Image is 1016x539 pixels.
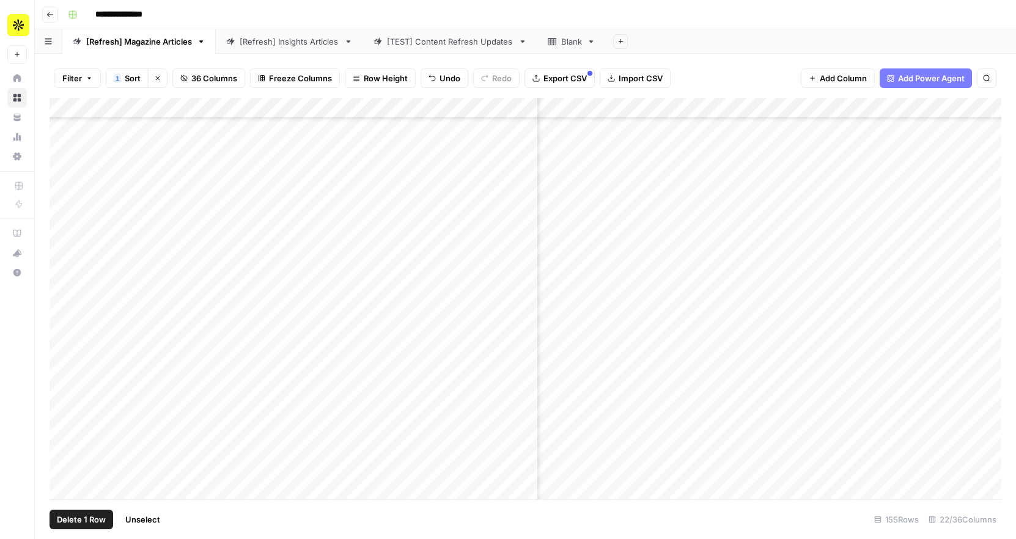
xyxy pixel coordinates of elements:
button: Export CSV [525,68,595,88]
span: Freeze Columns [269,72,332,84]
a: Home [7,68,27,88]
button: Row Height [345,68,416,88]
a: Browse [7,88,27,108]
button: Filter [54,68,101,88]
button: Add Power Agent [880,68,972,88]
span: Row Height [364,72,408,84]
a: [TEST] Content Refresh Updates [363,29,537,54]
button: Freeze Columns [250,68,340,88]
a: Usage [7,127,27,147]
span: Export CSV [543,72,587,84]
span: 1 [116,73,119,83]
button: Unselect [118,510,167,529]
span: Add Column [820,72,867,84]
span: Sort [125,72,141,84]
button: 1Sort [106,68,148,88]
div: 1 [114,73,121,83]
button: 36 Columns [172,68,245,88]
button: Delete 1 Row [50,510,113,529]
span: Import CSV [619,72,663,84]
a: [Refresh] Insights Articles [216,29,363,54]
span: Undo [440,72,460,84]
a: Your Data [7,108,27,127]
button: Workspace: Apollo [7,10,27,40]
span: Unselect [125,513,160,526]
button: Add Column [801,68,875,88]
div: 155 Rows [869,510,924,529]
span: 36 Columns [191,72,237,84]
img: Apollo Logo [7,14,29,36]
div: 22/36 Columns [924,510,1001,529]
div: [Refresh] Insights Articles [240,35,339,48]
a: Settings [7,147,27,166]
div: Blank [561,35,582,48]
div: [TEST] Content Refresh Updates [387,35,514,48]
a: AirOps Academy [7,224,27,243]
span: Filter [62,72,82,84]
span: Redo [492,72,512,84]
button: What's new? [7,243,27,263]
button: Redo [473,68,520,88]
button: Help + Support [7,263,27,282]
button: Import CSV [600,68,671,88]
a: [Refresh] Magazine Articles [62,29,216,54]
div: [Refresh] Magazine Articles [86,35,192,48]
div: What's new? [8,244,26,262]
button: Undo [421,68,468,88]
span: Add Power Agent [898,72,965,84]
a: Blank [537,29,606,54]
span: Delete 1 Row [57,513,106,526]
